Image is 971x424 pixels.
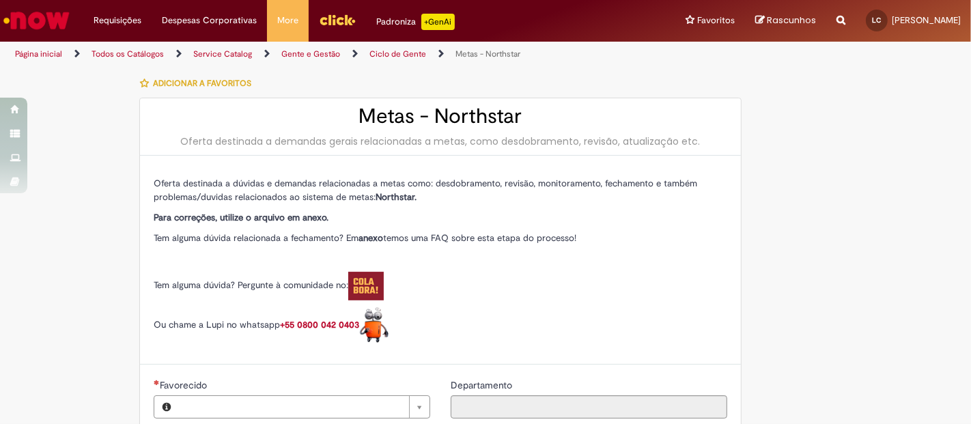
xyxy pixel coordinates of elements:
[154,178,697,203] span: Oferta destinada a dúvidas e demandas relacionadas a metas como: desdobramento, revisão, monitora...
[280,319,389,330] a: +55 0800 042 0403
[139,69,259,98] button: Adicionar a Favoritos
[359,307,389,343] img: Lupi%20logo.pngx
[94,14,141,27] span: Requisições
[154,396,179,418] button: Favorecido, Visualizar este registro
[451,395,727,419] input: Departamento
[154,135,727,148] div: Oferta destinada a demandas gerais relacionadas a metas, como desdobramento, revisão, atualização...
[154,212,328,223] strong: Para correções, utilize o arquivo em anexo.
[455,48,520,59] a: Metas - Northstar
[376,14,455,30] div: Padroniza
[160,379,210,391] span: Necessários - Favorecido
[319,10,356,30] img: click_logo_yellow_360x200.png
[277,14,298,27] span: More
[15,48,62,59] a: Página inicial
[451,379,515,391] span: Somente leitura - Departamento
[873,16,882,25] span: LC
[154,380,160,385] span: Necessários
[755,14,816,27] a: Rascunhos
[892,14,961,26] span: [PERSON_NAME]
[348,279,384,291] a: Colabora
[193,48,252,59] a: Service Catalog
[153,78,251,89] span: Adicionar a Favoritos
[281,48,340,59] a: Gente e Gestão
[451,378,515,392] label: Somente leitura - Departamento
[421,14,455,30] p: +GenAi
[154,232,576,244] span: Tem alguma dúvida relacionada a fechamento? Em temos uma FAQ sobre esta etapa do processo!
[697,14,735,27] span: Favoritos
[162,14,257,27] span: Despesas Corporativas
[179,396,430,418] a: Limpar campo Favorecido
[154,105,727,128] h2: Metas - Northstar
[369,48,426,59] a: Ciclo de Gente
[358,232,383,244] strong: anexo
[92,48,164,59] a: Todos os Catálogos
[10,42,637,67] ul: Trilhas de página
[154,319,389,330] span: Ou chame a Lupi no whatsapp
[154,279,384,291] span: Tem alguma dúvida? Pergunte à comunidade no:
[767,14,816,27] span: Rascunhos
[376,191,417,203] strong: Northstar.
[1,7,72,34] img: ServiceNow
[348,272,384,300] img: Colabora%20logo.pngx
